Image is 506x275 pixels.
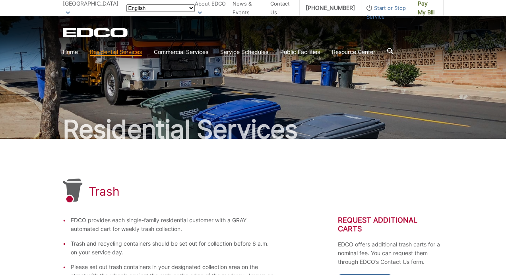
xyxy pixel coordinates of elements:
p: EDCO offers additional trash carts for a nominal fee. You can request them through EDCO’s Contact... [338,240,444,266]
h1: Trash [89,184,120,198]
a: Service Schedules [220,48,268,56]
a: EDCD logo. Return to the homepage. [63,28,129,37]
a: Home [63,48,78,56]
h2: Request Additional Carts [338,216,444,233]
a: Resource Center [332,48,375,56]
a: Public Facilities [280,48,320,56]
a: Residential Services [90,48,142,56]
h2: Residential Services [63,117,444,142]
li: Trash and recycling containers should be set out for collection before 6 a.m. on your service day. [71,239,274,257]
select: Select a language [126,4,195,12]
a: Commercial Services [154,48,208,56]
li: EDCO provides each single-family residential customer with a GRAY automated cart for weekly trash... [71,216,274,233]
